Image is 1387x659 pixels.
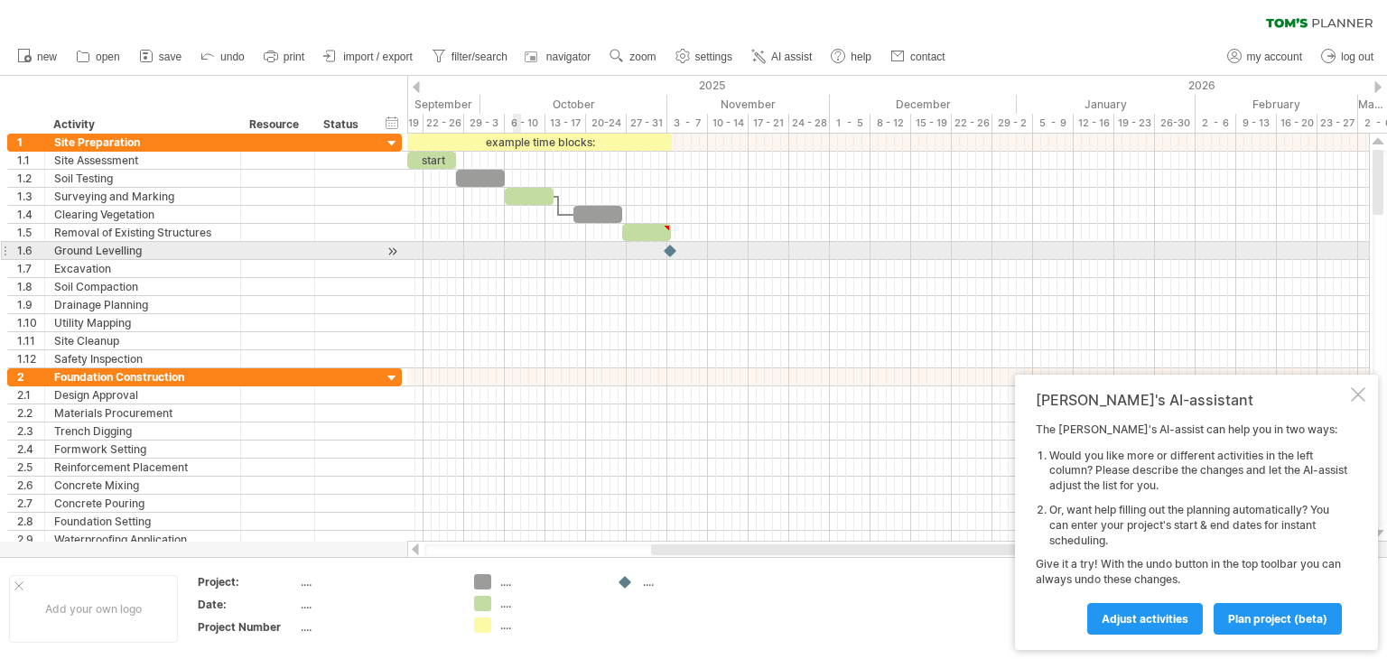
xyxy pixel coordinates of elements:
div: Utility Mapping [54,314,231,331]
div: 2 [17,368,44,385]
div: .... [301,574,452,589]
div: 8 - 12 [870,114,911,133]
div: Add your own logo [9,575,178,643]
a: AI assist [747,45,817,69]
li: Or, want help filling out the planning automatically? You can enter your project's start & end da... [1049,503,1347,548]
span: filter/search [451,51,507,63]
div: 10 - 14 [708,114,749,133]
div: Project: [198,574,297,589]
span: open [96,51,120,63]
a: new [13,45,62,69]
div: Project Number [198,619,297,635]
div: 2.9 [17,531,44,548]
div: February 2026 [1196,95,1358,114]
div: Clearing Vegetation [54,206,231,223]
div: November 2025 [667,95,830,114]
div: Foundation Construction [54,368,231,385]
div: Reinforcement Placement [54,459,231,476]
div: Soil Compaction [54,278,231,295]
div: Concrete Pouring [54,495,231,512]
div: 26-30 [1155,114,1196,133]
div: Status [323,116,363,134]
div: The [PERSON_NAME]'s AI-assist can help you in two ways: Give it a try! With the undo button in th... [1036,422,1347,634]
div: 2.1 [17,386,44,404]
div: Site Preparation [54,134,231,151]
a: print [259,45,310,69]
div: Surveying and Marking [54,188,231,205]
div: 1.12 [17,350,44,367]
div: Trench Digging [54,422,231,440]
span: import / export [343,51,413,63]
div: 17 - 21 [749,114,789,133]
span: print [284,51,304,63]
div: 1 [17,134,44,151]
div: Materials Procurement [54,404,231,422]
div: 2.7 [17,495,44,512]
div: 2.8 [17,513,44,530]
div: 29 - 2 [992,114,1033,133]
span: navigator [546,51,591,63]
div: 2.2 [17,404,44,422]
div: 22 - 26 [424,114,464,133]
div: Removal of Existing Structures [54,224,231,241]
div: Safety Inspection [54,350,231,367]
div: scroll to activity [384,242,401,261]
div: 3 - 7 [667,114,708,133]
div: Ground Levelling [54,242,231,259]
span: AI assist [771,51,812,63]
span: zoom [629,51,656,63]
a: contact [886,45,951,69]
div: .... [500,596,599,611]
div: 1.10 [17,314,44,331]
div: 20-24 [586,114,627,133]
div: 23 - 27 [1317,114,1358,133]
a: log out [1317,45,1379,69]
div: .... [301,619,452,635]
div: example time blocks: [407,134,672,151]
span: undo [220,51,245,63]
div: 19 - 23 [1114,114,1155,133]
div: Date: [198,597,297,612]
div: 1.6 [17,242,44,259]
div: 2.3 [17,422,44,440]
div: 5 - 9 [1033,114,1074,133]
div: October 2025 [480,95,667,114]
div: .... [500,617,599,633]
div: [PERSON_NAME]'s AI-assistant [1036,391,1347,409]
div: .... [500,574,599,589]
div: 16 - 20 [1277,114,1317,133]
div: start [407,152,456,169]
div: 29 - 3 [464,114,505,133]
div: 6 - 10 [505,114,545,133]
div: .... [643,574,741,589]
div: 1.1 [17,152,44,169]
div: 1 - 5 [830,114,870,133]
a: my account [1223,45,1308,69]
div: Formwork Setting [54,441,231,458]
a: help [826,45,877,69]
div: 27 - 31 [627,114,667,133]
div: 1.8 [17,278,44,295]
div: 1.9 [17,296,44,313]
div: 22 - 26 [952,114,992,133]
a: Adjust activities [1087,603,1203,635]
a: filter/search [427,45,513,69]
span: Adjust activities [1102,612,1188,626]
span: settings [695,51,732,63]
div: 2 - 6 [1196,114,1236,133]
a: settings [671,45,738,69]
li: Would you like more or different activities in the left column? Please describe the changes and l... [1049,449,1347,494]
div: Activity [53,116,230,134]
div: Design Approval [54,386,231,404]
div: December 2025 [830,95,1017,114]
span: new [37,51,57,63]
span: plan project (beta) [1228,612,1327,626]
a: import / export [319,45,418,69]
div: 1.2 [17,170,44,187]
div: 2.4 [17,441,44,458]
span: contact [910,51,945,63]
a: open [71,45,126,69]
div: Foundation Setting [54,513,231,530]
div: 9 - 13 [1236,114,1277,133]
div: Soil Testing [54,170,231,187]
